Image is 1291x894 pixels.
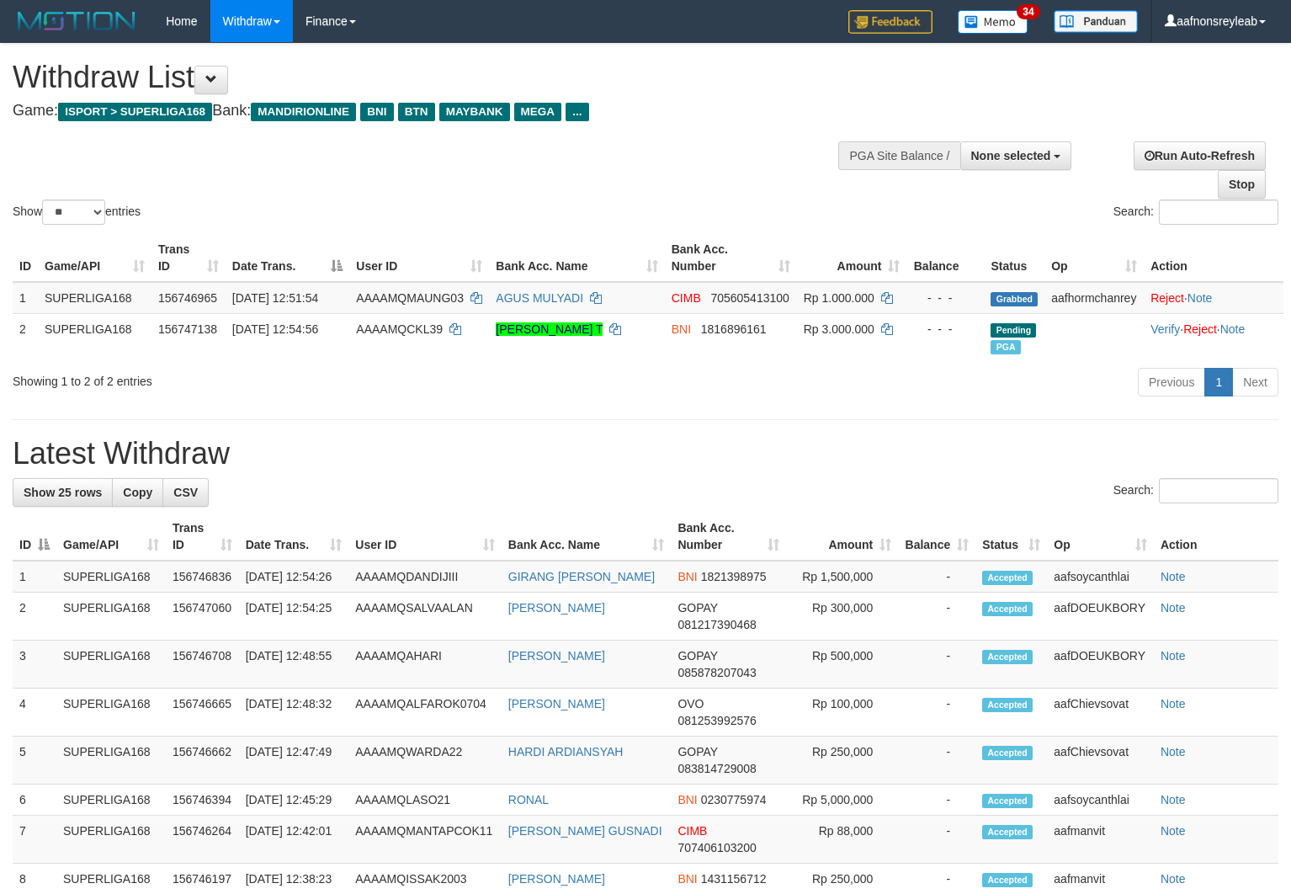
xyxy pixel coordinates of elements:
span: Grabbed [991,292,1038,306]
span: 156747138 [158,322,217,336]
th: Trans ID: activate to sort column ascending [166,513,239,561]
a: Note [1161,570,1186,583]
a: Reject [1183,322,1217,336]
a: Verify [1150,322,1180,336]
th: User ID: activate to sort column ascending [349,234,489,282]
a: Note [1161,697,1186,710]
span: Copy 085878207043 to clipboard [677,666,756,679]
td: [DATE] 12:42:01 [239,816,349,864]
td: 156746662 [166,737,239,785]
a: Stop [1218,170,1266,199]
td: 156747060 [166,593,239,641]
span: Accepted [982,794,1033,808]
a: [PERSON_NAME] [508,649,605,663]
label: Search: [1113,478,1278,503]
h1: Latest Withdraw [13,437,1278,471]
td: [DATE] 12:47:49 [239,737,349,785]
td: 1 [13,561,56,593]
td: 3 [13,641,56,689]
span: Rp 3.000.000 [804,322,874,336]
span: 156746965 [158,291,217,305]
td: - [898,737,975,785]
td: 7 [13,816,56,864]
span: Copy 1431156712 to clipboard [701,872,767,886]
th: Amount: activate to sort column ascending [797,234,907,282]
td: - [898,641,975,689]
select: Showentries [42,200,105,225]
a: Copy [112,478,163,507]
a: CSV [162,478,209,507]
td: AAAAMQWARDA22 [348,737,502,785]
a: GIRANG [PERSON_NAME] [508,570,655,583]
span: MANDIRIONLINE [251,103,356,121]
a: Run Auto-Refresh [1134,141,1266,170]
td: AAAAMQDANDIJIII [348,561,502,593]
a: Note [1161,745,1186,758]
td: SUPERLIGA168 [56,561,166,593]
input: Search: [1159,478,1278,503]
td: aafChievsovat [1047,689,1154,737]
span: Accepted [982,825,1033,839]
th: Status: activate to sort column ascending [975,513,1047,561]
td: Rp 300,000 [786,593,898,641]
th: Game/API: activate to sort column ascending [38,234,151,282]
span: [DATE] 12:51:54 [232,291,318,305]
span: BNI [677,872,697,886]
th: Op: activate to sort column ascending [1047,513,1154,561]
td: AAAAMQMANTAPCOK11 [348,816,502,864]
td: aafDOEUKBORY [1047,593,1154,641]
a: Note [1161,649,1186,663]
img: MOTION_logo.png [13,8,141,34]
button: None selected [960,141,1072,170]
td: - [898,561,975,593]
span: Copy 083814729008 to clipboard [677,762,756,775]
a: Note [1161,601,1186,615]
span: Copy 707406103200 to clipboard [677,841,756,854]
th: Bank Acc. Name: activate to sort column ascending [502,513,672,561]
td: aafhormchanrey [1044,282,1144,314]
td: 4 [13,689,56,737]
span: ... [566,103,588,121]
th: Bank Acc. Number: activate to sort column ascending [665,234,797,282]
td: SUPERLIGA168 [56,737,166,785]
td: SUPERLIGA168 [38,282,151,314]
span: Accepted [982,746,1033,760]
th: Game/API: activate to sort column ascending [56,513,166,561]
a: Note [1220,322,1246,336]
span: MAYBANK [439,103,510,121]
th: Balance [906,234,984,282]
td: 1 [13,282,38,314]
span: BNI [677,793,697,806]
span: Copy 1816896161 to clipboard [701,322,767,336]
td: aafsoycanthlai [1047,785,1154,816]
td: AAAAMQSALVAALAN [348,593,502,641]
th: ID [13,234,38,282]
td: Rp 250,000 [786,737,898,785]
td: Rp 100,000 [786,689,898,737]
div: - - - [913,321,977,338]
td: aafsoycanthlai [1047,561,1154,593]
th: Bank Acc. Number: activate to sort column ascending [671,513,786,561]
td: [DATE] 12:54:26 [239,561,349,593]
input: Search: [1159,200,1278,225]
td: [DATE] 12:48:32 [239,689,349,737]
a: Reject [1150,291,1184,305]
label: Show entries [13,200,141,225]
a: RONAL [508,793,549,806]
span: Copy 081217390468 to clipboard [677,618,756,631]
a: Show 25 rows [13,478,113,507]
span: Rp 1.000.000 [804,291,874,305]
span: Copy 705605413100 to clipboard [710,291,789,305]
a: 1 [1204,368,1233,396]
td: aafChievsovat [1047,737,1154,785]
th: Status [984,234,1044,282]
th: Action [1144,234,1283,282]
th: Date Trans.: activate to sort column descending [226,234,349,282]
h1: Withdraw List [13,61,844,94]
img: Button%20Memo.svg [958,10,1028,34]
td: 156746394 [166,785,239,816]
div: PGA Site Balance / [838,141,959,170]
td: 156746264 [166,816,239,864]
td: [DATE] 12:45:29 [239,785,349,816]
a: Note [1161,824,1186,838]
